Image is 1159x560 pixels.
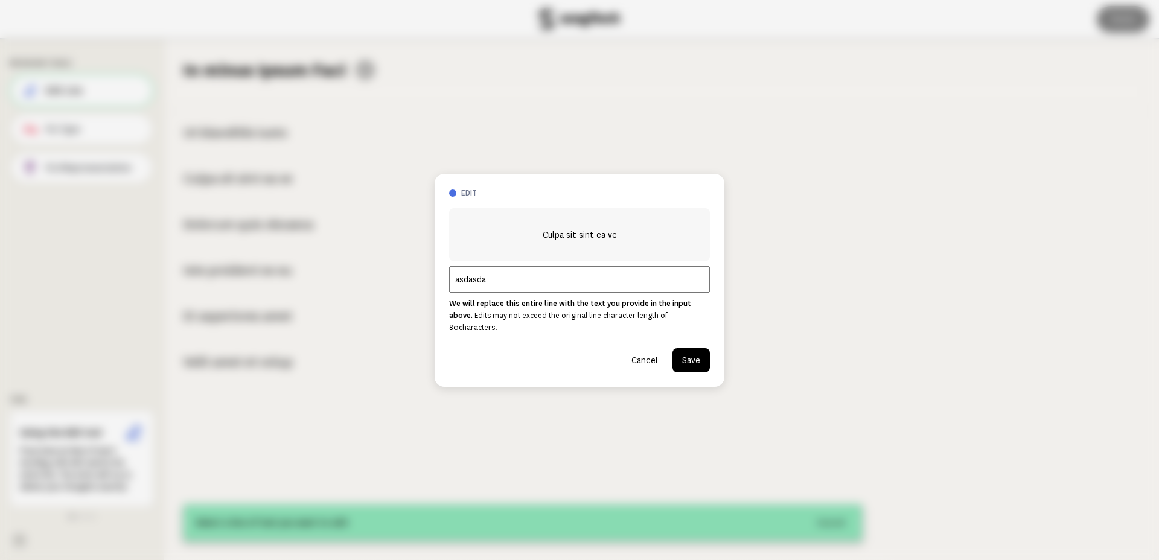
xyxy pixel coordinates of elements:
[672,348,710,372] button: Save
[449,299,691,320] strong: We will replace this entire line with the text you provide in the input above.
[543,227,617,242] span: Culpa sit sint ea ve
[461,188,710,199] h3: edit
[449,266,710,293] input: Add your line edit here
[622,348,668,372] button: Cancel
[449,311,668,332] span: Edits may not exceed the original line character length of 80 characters.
